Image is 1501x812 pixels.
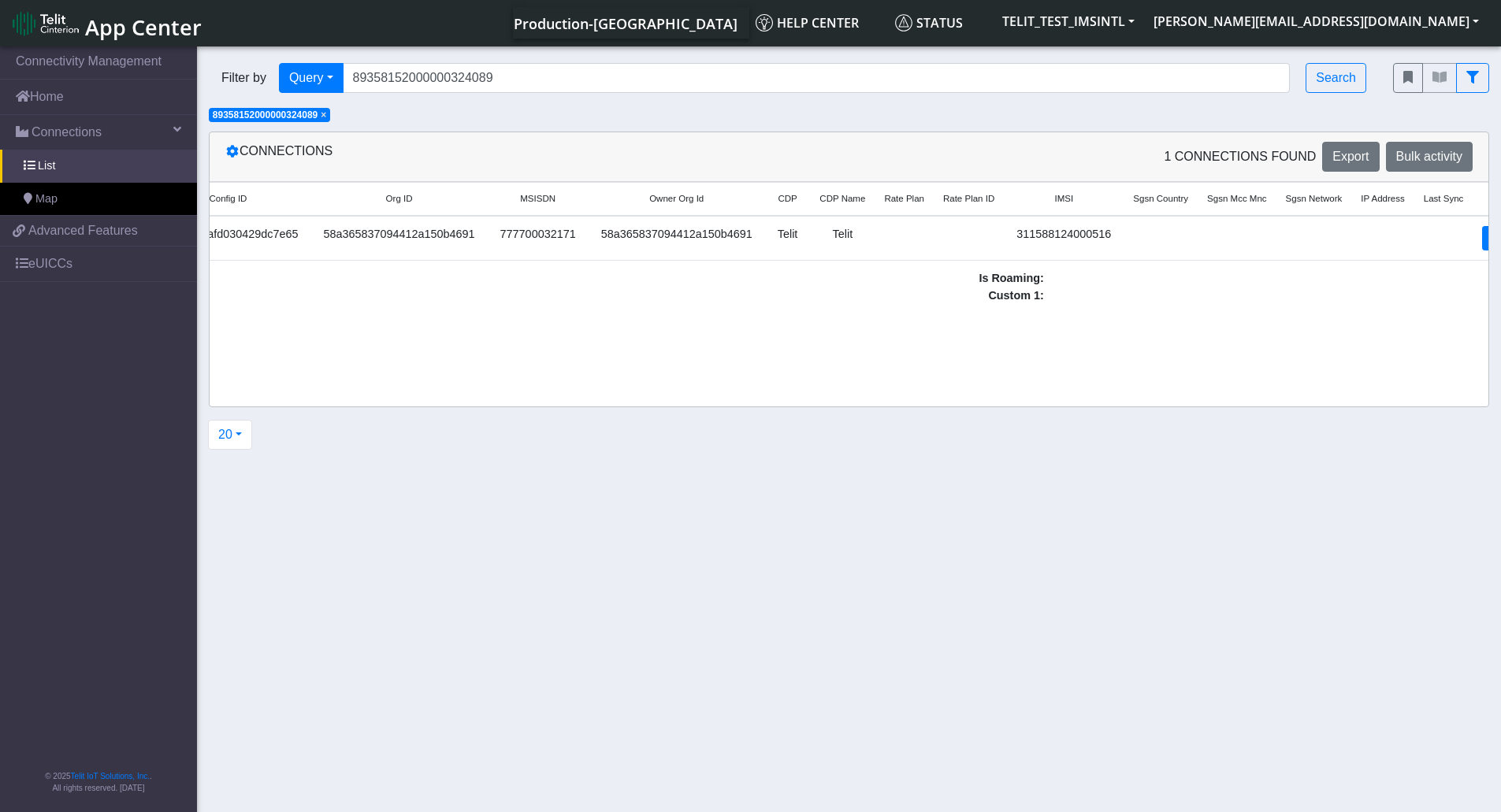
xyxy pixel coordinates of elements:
a: Status [889,7,993,39]
a: App Center [13,6,199,40]
span: Advanced Features [28,221,138,240]
span: Telit [778,228,798,240]
span: × [321,109,326,121]
button: Export [1322,142,1379,172]
span: Last Sync [1424,192,1464,206]
span: Config ID [209,192,247,206]
span: IP Address [1361,192,1404,206]
span: CDP [778,192,797,206]
span: Sgsn Country [1133,192,1188,206]
span: Org ID [386,192,413,206]
button: Close [321,110,326,120]
span: Rate Plan ID [943,192,994,206]
span: Custom 1 : [575,287,1050,305]
a: Help center [749,7,889,39]
button: TELIT_TEST_IMSINTL [993,7,1144,35]
div: 777700032171 [497,226,579,243]
span: 89358152000000324089 [213,109,318,121]
span: 1 Connections found [1164,147,1316,166]
span: Help center [756,14,859,32]
span: Export [1332,150,1369,163]
span: Status [895,14,963,32]
button: 20 [208,420,252,450]
button: [PERSON_NAME][EMAIL_ADDRESS][DOMAIN_NAME] [1144,7,1488,35]
a: Telit IoT Solutions, Inc. [71,772,150,780]
span: Connections [32,123,102,142]
button: Query [279,63,344,93]
span: Filter by [209,69,279,87]
span: Rate Plan [884,192,924,206]
div: Telit [819,226,865,243]
span: App Center [85,13,202,42]
input: Search... [343,63,1291,93]
span: MSISDN [520,192,555,206]
img: logo-telit-cinterion-gw-new.png [13,11,79,36]
span: Map [35,191,58,208]
span: Owner Org Id [649,192,704,206]
span: 311588124000516 [77,287,552,305]
div: fitlers menu [1393,63,1489,93]
img: status.svg [895,14,912,32]
span: Is Roaming : [575,270,1050,287]
span: List [38,158,55,175]
span: 311588124000516 [1016,228,1111,240]
span: Sgsn Network [1286,192,1343,206]
div: 62ceb7ffbafd030429dc7e65 [154,226,301,243]
span: CDP Name [819,192,865,206]
span: Sgsn Mcc Mnc [1207,192,1267,206]
div: Connections [214,142,849,172]
button: Search [1306,63,1366,93]
button: Bulk activity [1386,142,1473,172]
span: IMSI [1054,192,1073,206]
span: Production-[GEOGRAPHIC_DATA] [514,14,737,33]
div: 58a365837094412a150b4691 [321,226,478,243]
div: 58a365837094412a150b4691 [598,226,756,243]
span: Bulk activity [1396,150,1462,163]
a: Your current platform instance [513,7,737,39]
img: knowledge.svg [756,14,773,32]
